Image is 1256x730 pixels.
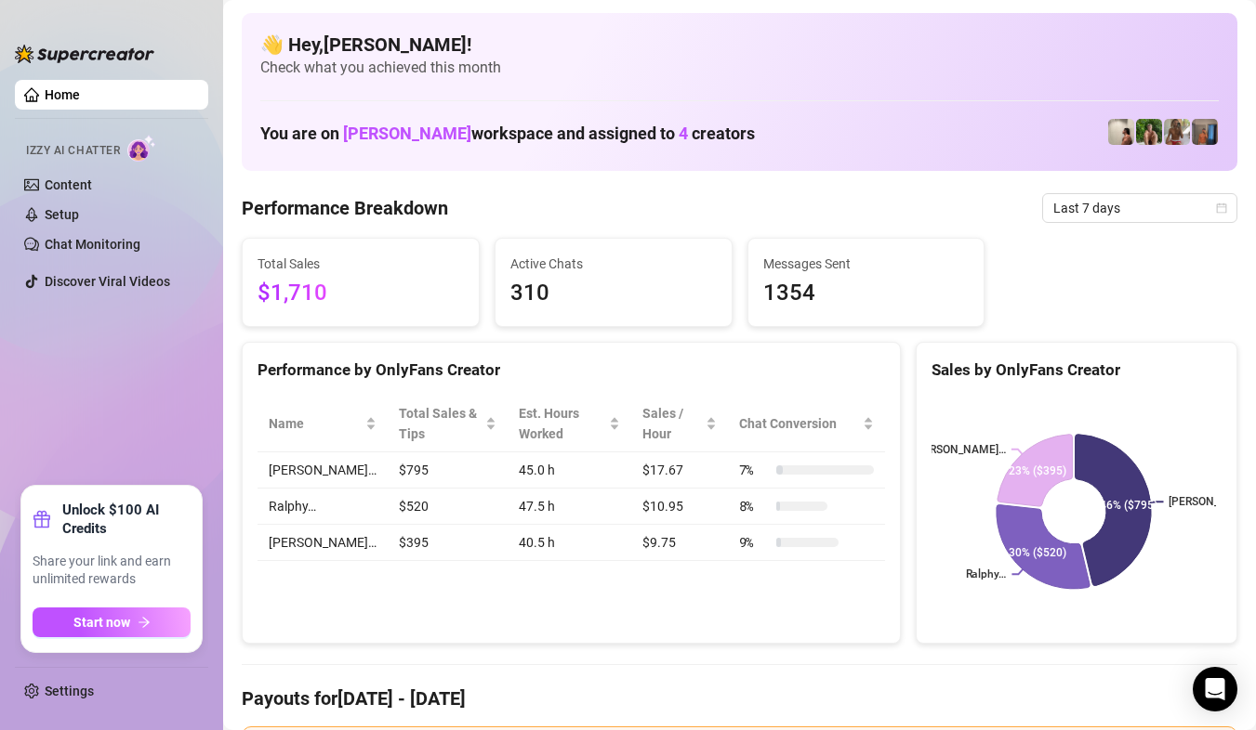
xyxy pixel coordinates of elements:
text: [PERSON_NAME]… [913,443,1006,456]
td: $520 [388,489,508,525]
span: gift [33,510,51,528]
span: 9 % [739,532,769,553]
a: Discover Viral Videos [45,274,170,289]
img: Ralphy [1108,119,1134,145]
span: Last 7 days [1053,194,1226,222]
td: $395 [388,525,508,561]
th: Chat Conversion [728,396,885,452]
h4: Performance Breakdown [242,195,448,221]
img: Wayne [1192,119,1218,145]
td: $10.95 [631,489,728,525]
button: Start nowarrow-right [33,607,191,637]
strong: Unlock $100 AI Credits [62,501,191,538]
span: $1,710 [258,276,464,311]
span: 8 % [739,496,769,516]
td: [PERSON_NAME]… [258,452,388,489]
span: Chat Conversion [739,413,859,434]
a: Setup [45,207,79,222]
img: Nathaniel [1136,119,1162,145]
th: Sales / Hour [631,396,728,452]
h4: Payouts for [DATE] - [DATE] [242,685,1237,711]
span: [PERSON_NAME] [343,124,471,143]
a: Content [45,177,92,192]
td: 47.5 h [508,489,631,525]
div: Sales by OnlyFans Creator [932,358,1222,383]
a: Chat Monitoring [45,237,140,252]
th: Total Sales & Tips [388,396,508,452]
span: Total Sales & Tips [399,403,482,444]
div: Performance by OnlyFans Creator [258,358,885,383]
span: 7 % [739,460,769,480]
span: Name [269,413,362,434]
td: [PERSON_NAME]… [258,525,388,561]
span: 1354 [763,276,970,311]
span: Active Chats [510,254,717,274]
span: Share your link and earn unlimited rewards [33,553,191,589]
th: Name [258,396,388,452]
td: Ralphy… [258,489,388,525]
span: Izzy AI Chatter [26,142,120,160]
td: 45.0 h [508,452,631,489]
span: 310 [510,276,717,311]
a: Settings [45,684,94,698]
img: AI Chatter [127,135,156,162]
text: Ralphy… [965,568,1006,581]
span: arrow-right [138,616,151,629]
td: $17.67 [631,452,728,489]
h1: You are on workspace and assigned to creators [260,124,755,144]
td: $9.75 [631,525,728,561]
span: calendar [1216,202,1227,214]
span: 4 [679,124,688,143]
img: logo-BBDzfeDw.svg [15,45,154,63]
span: Messages Sent [763,254,970,274]
td: 40.5 h [508,525,631,561]
h4: 👋 Hey, [PERSON_NAME] ! [260,32,1219,58]
span: Check what you achieved this month [260,58,1219,78]
span: Start now [73,615,130,630]
div: Est. Hours Worked [519,403,605,444]
span: Sales / Hour [642,403,702,444]
div: Open Intercom Messenger [1193,667,1237,711]
td: $795 [388,452,508,489]
span: Total Sales [258,254,464,274]
a: Home [45,87,80,102]
img: Nathaniel [1164,119,1190,145]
